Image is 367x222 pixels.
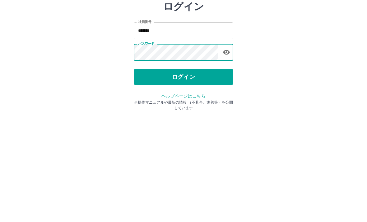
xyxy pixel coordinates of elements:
button: ログイン [134,108,233,123]
label: 社員番号 [138,58,151,63]
a: ヘルプページはこちら [161,132,205,137]
label: パスワード [138,80,155,85]
p: ※操作マニュアルや最新の情報 （不具合、改善等）を公開しています [134,138,233,149]
h2: ログイン [163,39,204,51]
